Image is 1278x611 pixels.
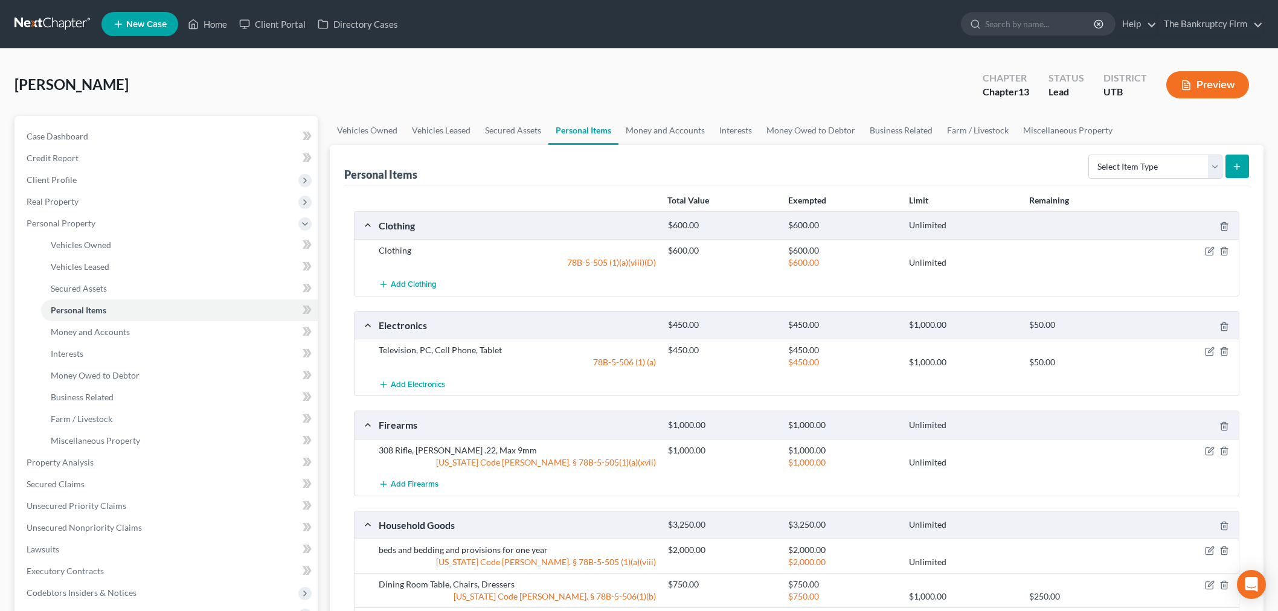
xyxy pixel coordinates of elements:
a: Directory Cases [312,13,404,35]
a: Business Related [862,116,940,145]
a: Home [182,13,233,35]
a: Credit Report [17,147,318,169]
span: [PERSON_NAME] [14,75,129,93]
span: Personal Items [51,305,106,315]
div: Unlimited [903,220,1023,231]
div: Unlimited [903,556,1023,568]
button: Add Electronics [379,373,445,395]
a: Farm / Livestock [41,408,318,430]
a: Miscellaneous Property [41,430,318,452]
span: Miscellaneous Property [51,435,140,446]
span: Vehicles Leased [51,261,109,272]
a: Personal Items [41,299,318,321]
a: Vehicles Owned [41,234,318,256]
div: beds and bedding and provisions for one year [373,544,662,556]
strong: Limit [909,195,928,205]
div: $2,000.00 [782,544,902,556]
div: $1,000.00 [782,444,902,456]
button: Add Firearms [379,473,438,496]
div: Household Goods [373,519,662,531]
div: $1,000.00 [903,319,1023,331]
div: [US_STATE] Code [PERSON_NAME]. § 78B-5-505(1)(a)(xvii) [373,456,662,469]
a: Secured Claims [17,473,318,495]
div: $1,000.00 [782,456,902,469]
span: Money and Accounts [51,327,130,337]
div: 78B-5-505 (1)(a)(viii)(D) [373,257,662,269]
span: Add Firearms [391,479,438,489]
a: Vehicles Owned [330,116,405,145]
span: Unsecured Nonpriority Claims [27,522,142,533]
span: Secured Claims [27,479,85,489]
span: Unsecured Priority Claims [27,501,126,511]
span: Executory Contracts [27,566,104,576]
div: $450.00 [782,356,902,368]
div: Unlimited [903,257,1023,269]
div: $3,250.00 [782,519,902,531]
a: Client Portal [233,13,312,35]
div: 308 Rifle, [PERSON_NAME] .22, Max 9mm [373,444,662,456]
input: Search by name... [985,13,1096,35]
div: $750.00 [782,590,902,603]
div: $2,000.00 [662,544,782,556]
div: $600.00 [662,245,782,257]
div: Unlimited [903,519,1023,531]
div: $1,000.00 [903,356,1023,368]
span: Business Related [51,392,114,402]
a: Money and Accounts [41,321,318,343]
a: Business Related [41,386,318,408]
div: Chapter [983,85,1029,99]
strong: Total Value [667,195,709,205]
div: $450.00 [782,344,902,356]
a: Vehicles Leased [41,256,318,278]
div: $750.00 [662,578,782,590]
div: $1,000.00 [662,420,782,431]
div: 78B-5-506 (1) (a) [373,356,662,368]
div: $50.00 [1023,356,1143,368]
div: Television, PC, Cell Phone, Tablet [373,344,662,356]
a: Money Owed to Debtor [41,365,318,386]
a: Unsecured Priority Claims [17,495,318,517]
div: $450.00 [782,319,902,331]
a: Interests [712,116,759,145]
button: Preview [1166,71,1249,98]
a: Miscellaneous Property [1016,116,1120,145]
span: Add Electronics [391,380,445,389]
span: Case Dashboard [27,131,88,141]
div: Personal Items [344,167,417,182]
div: Dining Room Table, Chairs, Dressers [373,578,662,590]
div: Chapter [983,71,1029,85]
div: Electronics [373,319,662,331]
span: Money Owed to Debtor [51,370,140,380]
a: Personal Items [548,116,618,145]
a: Interests [41,343,318,365]
div: $3,250.00 [662,519,782,531]
div: $450.00 [662,344,782,356]
a: Case Dashboard [17,126,318,147]
span: Interests [51,348,83,359]
div: $1,000.00 [903,590,1023,603]
a: Farm / Livestock [940,116,1016,145]
span: Codebtors Insiders & Notices [27,587,136,598]
a: Vehicles Leased [405,116,478,145]
span: Property Analysis [27,457,94,467]
span: New Case [126,20,167,29]
strong: Exempted [788,195,826,205]
div: $50.00 [1023,319,1143,331]
span: Real Property [27,196,79,206]
div: District [1103,71,1147,85]
a: Secured Assets [41,278,318,299]
div: $1,000.00 [662,444,782,456]
div: Status [1048,71,1084,85]
div: UTB [1103,85,1147,99]
a: Property Analysis [17,452,318,473]
div: $450.00 [662,319,782,331]
div: Firearms [373,418,662,431]
a: Help [1116,13,1157,35]
span: 13 [1018,86,1029,97]
span: Lawsuits [27,544,59,554]
a: Lawsuits [17,539,318,560]
div: $2,000.00 [782,556,902,568]
span: Secured Assets [51,283,107,293]
span: Farm / Livestock [51,414,112,424]
a: Money and Accounts [618,116,712,145]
